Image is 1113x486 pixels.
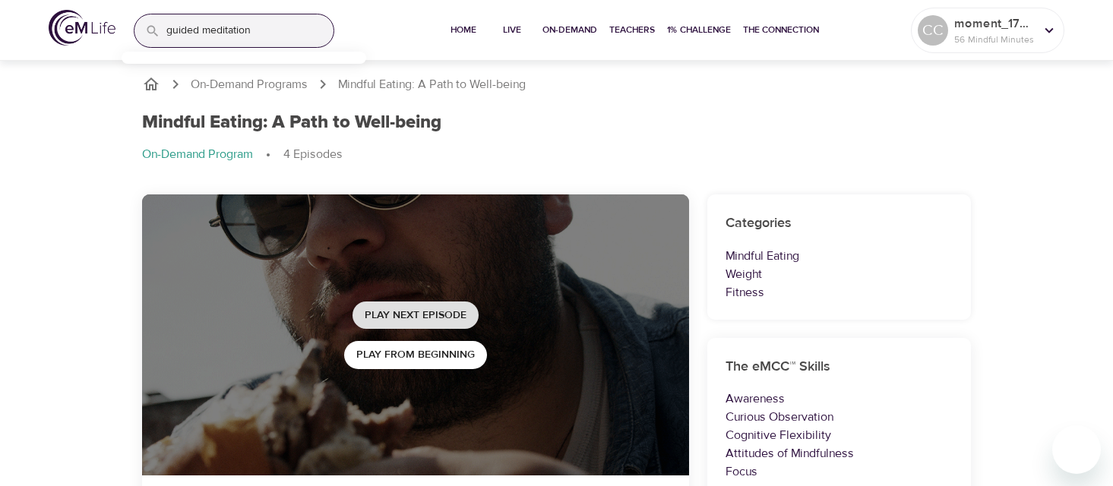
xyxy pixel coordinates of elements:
p: Cognitive Flexibility [726,426,953,444]
img: logo [49,10,115,46]
button: Play Next Episode [353,301,479,330]
input: Find programs, teachers, etc... [166,14,334,47]
p: Focus [726,462,953,481]
h6: The eMCC™ Skills [726,356,953,378]
span: Home [445,22,482,38]
p: Curious Observation [726,408,953,426]
p: Weight [726,265,953,283]
span: On-Demand [542,22,597,38]
h1: Mindful Eating: A Path to Well-being [142,112,441,134]
p: Fitness [726,283,953,301]
span: Live [494,22,530,38]
button: Play from beginning [344,341,487,369]
p: On-Demand Program [142,146,253,163]
span: The Connection [743,22,819,38]
p: Awareness [726,390,953,408]
iframe: Button to launch messaging window [1052,425,1101,474]
p: 56 Mindful Minutes [954,33,1035,46]
p: moment_1755200160 [954,14,1035,33]
span: Play from beginning [356,346,475,364]
div: CC [918,15,948,46]
nav: breadcrumb [142,146,972,164]
h6: Categories [726,213,953,235]
span: 1% Challenge [667,22,731,38]
a: On-Demand Programs [191,76,308,93]
nav: breadcrumb [142,75,972,93]
p: Attitudes of Mindfulness [726,444,953,462]
p: Mindful Eating: A Path to Well-being [338,76,526,93]
p: Mindful Eating [726,247,953,265]
span: Teachers [609,22,655,38]
p: 4 Episodes [283,146,343,163]
span: Play Next Episode [365,306,466,325]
